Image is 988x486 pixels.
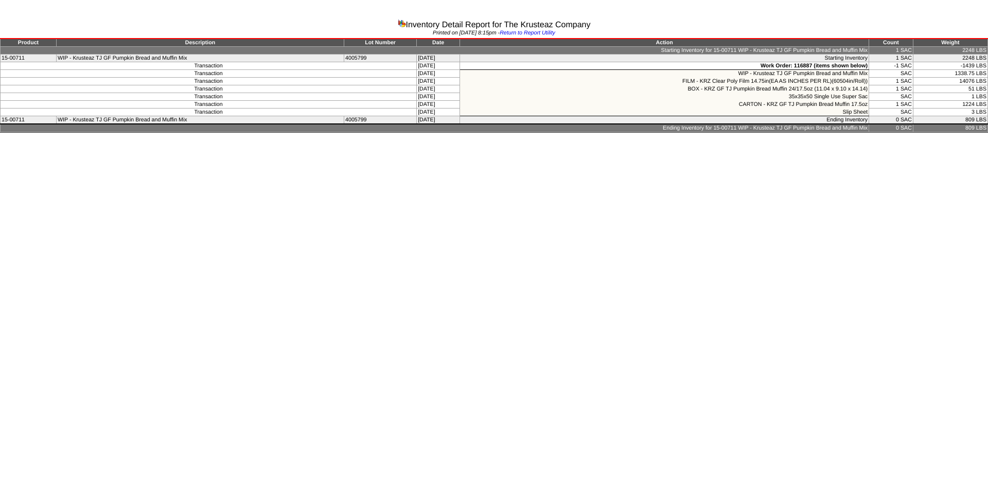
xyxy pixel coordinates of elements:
[56,116,344,124] td: WIP - Krusteaz TJ GF Pumpkin Bread and Muffin Mix
[913,55,987,62] td: 2248 LBS
[1,47,869,55] td: Starting Inventory for 15-00711 WIP - Krusteaz TJ GF Pumpkin Bread and Muffin Mix
[1,62,417,70] td: Transaction
[1,109,417,116] td: Transaction
[344,39,417,47] td: Lot Number
[417,85,460,93] td: [DATE]
[869,70,913,78] td: SAC
[869,62,913,70] td: -1 SAC
[417,109,460,116] td: [DATE]
[869,39,913,47] td: Count
[869,101,913,109] td: 1 SAC
[869,124,913,132] td: 0 SAC
[913,70,987,78] td: 1338.75 LBS
[913,85,987,93] td: 51 LBS
[1,85,417,93] td: Transaction
[869,116,913,124] td: 0 SAC
[1,78,417,85] td: Transaction
[417,55,460,62] td: [DATE]
[869,85,913,93] td: 1 SAC
[460,39,869,47] td: Action
[869,47,913,55] td: 1 SAC
[1,39,57,47] td: Product
[1,124,869,132] td: Ending Inventory for 15-00711 WIP - Krusteaz TJ GF Pumpkin Bread and Muffin Mix
[460,101,869,109] td: CARTON - KRZ GF TJ Pumpkin Bread Muffin 17.5oz
[460,70,869,78] td: WIP - Krusteaz TJ GF Pumpkin Bread and Muffin Mix
[913,39,987,47] td: Weight
[460,55,869,62] td: Starting Inventory
[1,101,417,109] td: Transaction
[56,55,344,62] td: WIP - Krusteaz TJ GF Pumpkin Bread and Muffin Mix
[1,70,417,78] td: Transaction
[417,62,460,70] td: [DATE]
[913,78,987,85] td: 14076 LBS
[460,78,869,85] td: FILM - KRZ Clear Poly Film 14.75in(EA AS INCHES PER RL)(60504in/Roll))
[1,55,57,62] td: 15-00711
[913,109,987,116] td: 3 LBS
[500,30,555,36] a: Return to Report Utility
[460,93,869,101] td: 35x35x50 Single Use Super Sac
[913,124,987,132] td: 809 LBS
[869,109,913,116] td: SAC
[344,116,417,124] td: 4005799
[398,19,406,27] img: graph.gif
[913,116,987,124] td: 809 LBS
[869,78,913,85] td: 1 SAC
[460,116,869,124] td: Ending Inventory
[56,39,344,47] td: Description
[869,93,913,101] td: SAC
[417,70,460,78] td: [DATE]
[460,85,869,93] td: BOX - KRZ GF TJ Pumpkin Bread Muffin 24/17.5oz (11.04 x 9.10 x 14.14)
[913,47,987,55] td: 2248 LBS
[460,62,869,70] td: Work Order: 116887 (items shown below)
[913,101,987,109] td: 1224 LBS
[417,78,460,85] td: [DATE]
[869,55,913,62] td: 1 SAC
[913,62,987,70] td: -1439 LBS
[417,93,460,101] td: [DATE]
[344,55,417,62] td: 4005799
[417,101,460,109] td: [DATE]
[1,93,417,101] td: Transaction
[460,109,869,116] td: Slip Sheet
[913,93,987,101] td: 1 LBS
[1,116,57,124] td: 15-00711
[417,116,460,124] td: [DATE]
[417,39,460,47] td: Date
